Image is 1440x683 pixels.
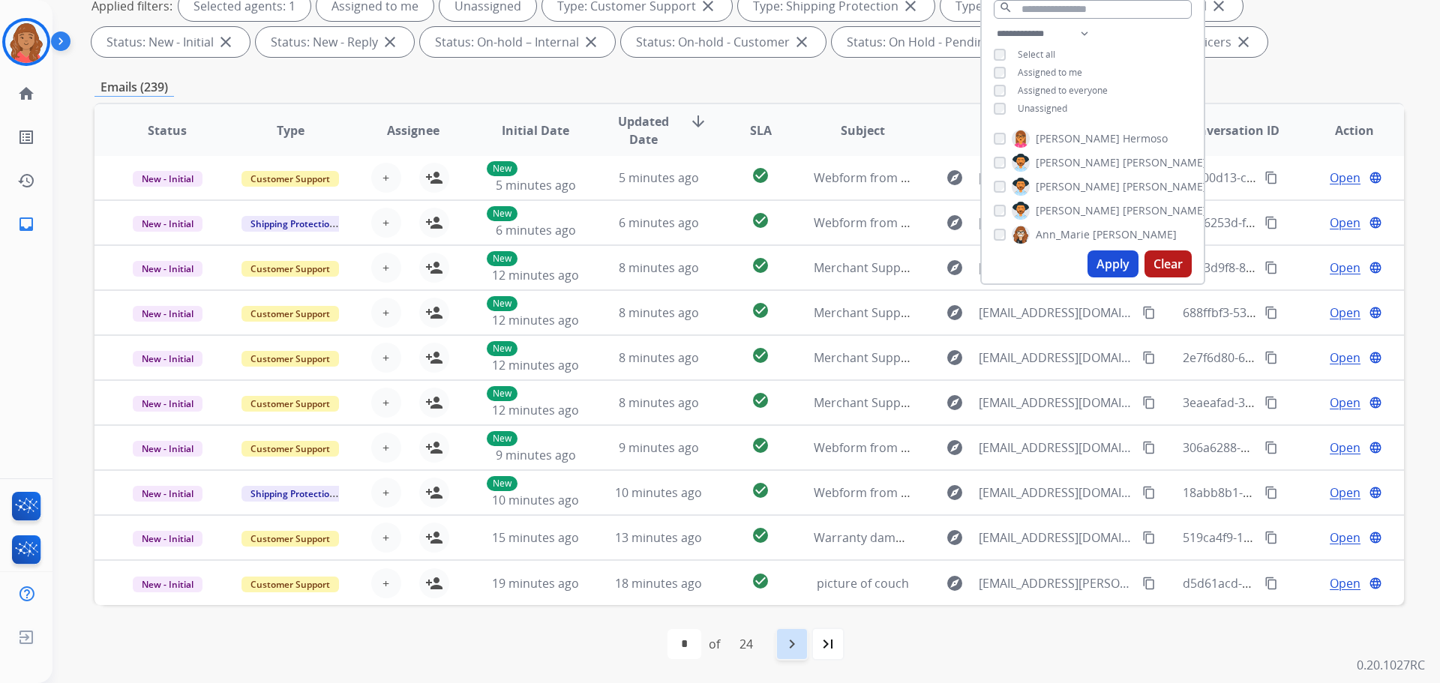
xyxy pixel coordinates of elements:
[425,439,443,457] mat-icon: person_add
[382,484,389,502] span: +
[133,486,202,502] span: New - Initial
[1142,531,1156,544] mat-icon: content_copy
[371,523,401,553] button: +
[817,575,909,592] span: picture of couch
[17,128,35,146] mat-icon: list_alt
[371,208,401,238] button: +
[425,529,443,547] mat-icon: person_add
[487,296,517,311] p: New
[999,1,1012,14] mat-icon: search
[619,169,699,186] span: 5 minutes ago
[814,529,987,546] span: Warranty damage to the wood
[946,214,964,232] mat-icon: explore
[91,27,250,57] div: Status: New - Initial
[946,439,964,457] mat-icon: explore
[814,349,1239,366] span: Merchant Support #659811: How would you rate the support you received?
[1234,33,1252,51] mat-icon: close
[1093,227,1177,242] span: [PERSON_NAME]
[496,222,576,238] span: 6 minutes ago
[1036,155,1120,170] span: [PERSON_NAME]
[487,161,517,176] p: New
[979,259,1133,277] span: [EMAIL_ADDRESS][DOMAIN_NAME]
[133,396,202,412] span: New - Initial
[1369,306,1382,319] mat-icon: language
[979,214,1133,232] span: [EMAIL_ADDRESS][DOMAIN_NAME]
[1183,484,1412,501] span: 18abb8b1-1295-4f07-b10c-8a9c308aa196
[727,629,765,659] div: 24
[751,346,769,364] mat-icon: check_circle
[492,402,579,418] span: 12 minutes ago
[946,259,964,277] mat-icon: explore
[615,529,702,546] span: 13 minutes ago
[1183,439,1411,456] span: 306a6288-9939-48c5-8d57-2b87baafce47
[1330,529,1360,547] span: Open
[133,351,202,367] span: New - Initial
[1144,250,1192,277] button: Clear
[1330,574,1360,592] span: Open
[133,441,202,457] span: New - Initial
[382,529,389,547] span: +
[241,441,339,457] span: Customer Support
[1264,486,1278,499] mat-icon: content_copy
[217,33,235,51] mat-icon: close
[1142,351,1156,364] mat-icon: content_copy
[946,484,964,502] mat-icon: explore
[1330,304,1360,322] span: Open
[371,433,401,463] button: +
[1369,351,1382,364] mat-icon: language
[241,396,339,412] span: Customer Support
[1369,577,1382,590] mat-icon: language
[487,476,517,491] p: New
[610,112,678,148] span: Updated Date
[1183,394,1404,411] span: 3eaeafad-3f09-459f-a925-47432808c15c
[751,301,769,319] mat-icon: check_circle
[487,251,517,266] p: New
[241,306,339,322] span: Customer Support
[492,312,579,328] span: 12 minutes ago
[381,33,399,51] mat-icon: close
[1281,104,1404,157] th: Action
[382,349,389,367] span: +
[979,484,1133,502] span: [EMAIL_ADDRESS][DOMAIN_NAME]
[1330,484,1360,502] span: Open
[492,529,579,546] span: 15 minutes ago
[492,492,579,508] span: 10 minutes ago
[487,386,517,401] p: New
[1369,486,1382,499] mat-icon: language
[1183,575,1409,592] span: d5d61acd-9f11-4944-afec-0486daabec4a
[1264,216,1278,229] mat-icon: content_copy
[1123,155,1207,170] span: [PERSON_NAME]
[1142,441,1156,454] mat-icon: content_copy
[1369,396,1382,409] mat-icon: language
[382,304,389,322] span: +
[582,33,600,51] mat-icon: close
[1330,259,1360,277] span: Open
[382,394,389,412] span: +
[1036,227,1090,242] span: Ann_Marie
[946,394,964,412] mat-icon: explore
[1123,131,1168,146] span: Hermoso
[946,304,964,322] mat-icon: explore
[709,635,720,653] div: of
[814,169,1339,186] span: Webform from [PERSON_NAME][EMAIL_ADDRESS][PERSON_NAME][DOMAIN_NAME] on [DATE]
[1018,48,1055,61] span: Select all
[1183,529,1405,546] span: 519ca4f9-1214-49f0-b285-fd063108dc4e
[425,349,443,367] mat-icon: person_add
[819,635,837,653] mat-icon: last_page
[487,206,517,221] p: New
[133,261,202,277] span: New - Initial
[241,216,344,232] span: Shipping Protection
[425,484,443,502] mat-icon: person_add
[946,574,964,592] mat-icon: explore
[979,349,1133,367] span: [EMAIL_ADDRESS][DOMAIN_NAME]
[1264,171,1278,184] mat-icon: content_copy
[751,481,769,499] mat-icon: check_circle
[1123,179,1207,194] span: [PERSON_NAME]
[979,394,1133,412] span: [EMAIL_ADDRESS][DOMAIN_NAME]
[1123,203,1207,218] span: [PERSON_NAME]
[1369,441,1382,454] mat-icon: language
[814,394,1239,411] span: Merchant Support #659812: How would you rate the support you received?
[425,214,443,232] mat-icon: person_add
[1369,261,1382,274] mat-icon: language
[487,341,517,356] p: New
